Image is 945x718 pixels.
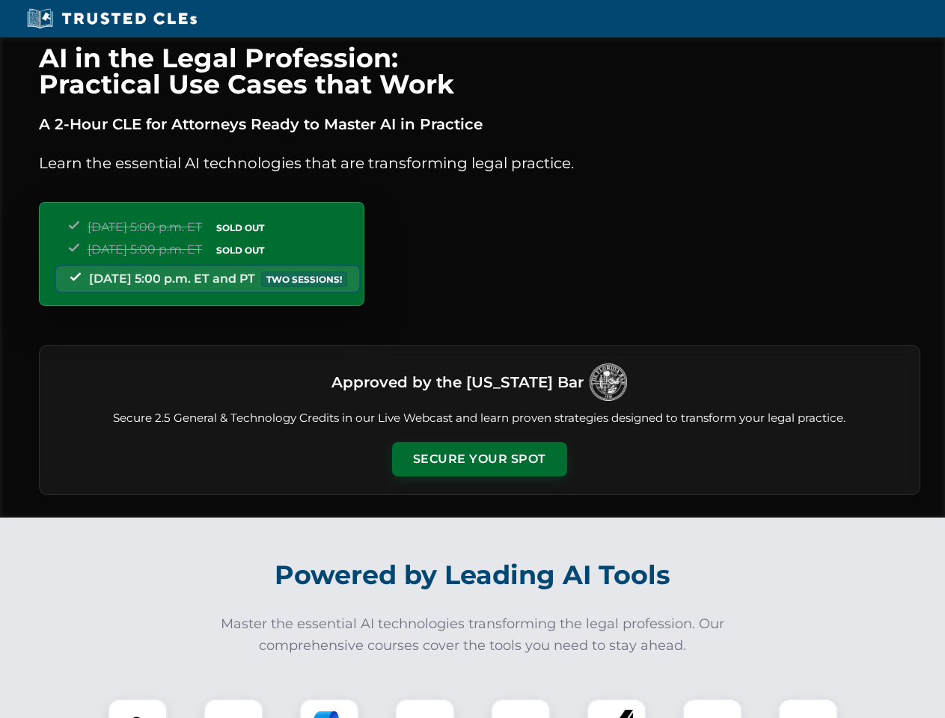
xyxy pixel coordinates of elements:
p: Secure 2.5 General & Technology Credits in our Live Webcast and learn proven strategies designed ... [58,410,902,427]
span: SOLD OUT [211,242,269,258]
img: Trusted CLEs [22,7,201,30]
p: A 2-Hour CLE for Attorneys Ready to Master AI in Practice [39,112,920,136]
h1: AI in the Legal Profession: Practical Use Cases that Work [39,45,920,97]
span: [DATE] 5:00 p.m. ET [88,242,202,257]
h2: Powered by Leading AI Tools [58,549,887,601]
img: Logo [590,363,627,401]
span: [DATE] 5:00 p.m. ET [88,220,202,234]
span: SOLD OUT [211,220,269,236]
p: Learn the essential AI technologies that are transforming legal practice. [39,151,920,175]
button: Secure Your Spot [392,442,567,476]
h3: Approved by the [US_STATE] Bar [331,369,584,396]
p: Master the essential AI technologies transforming the legal profession. Our comprehensive courses... [211,613,735,657]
